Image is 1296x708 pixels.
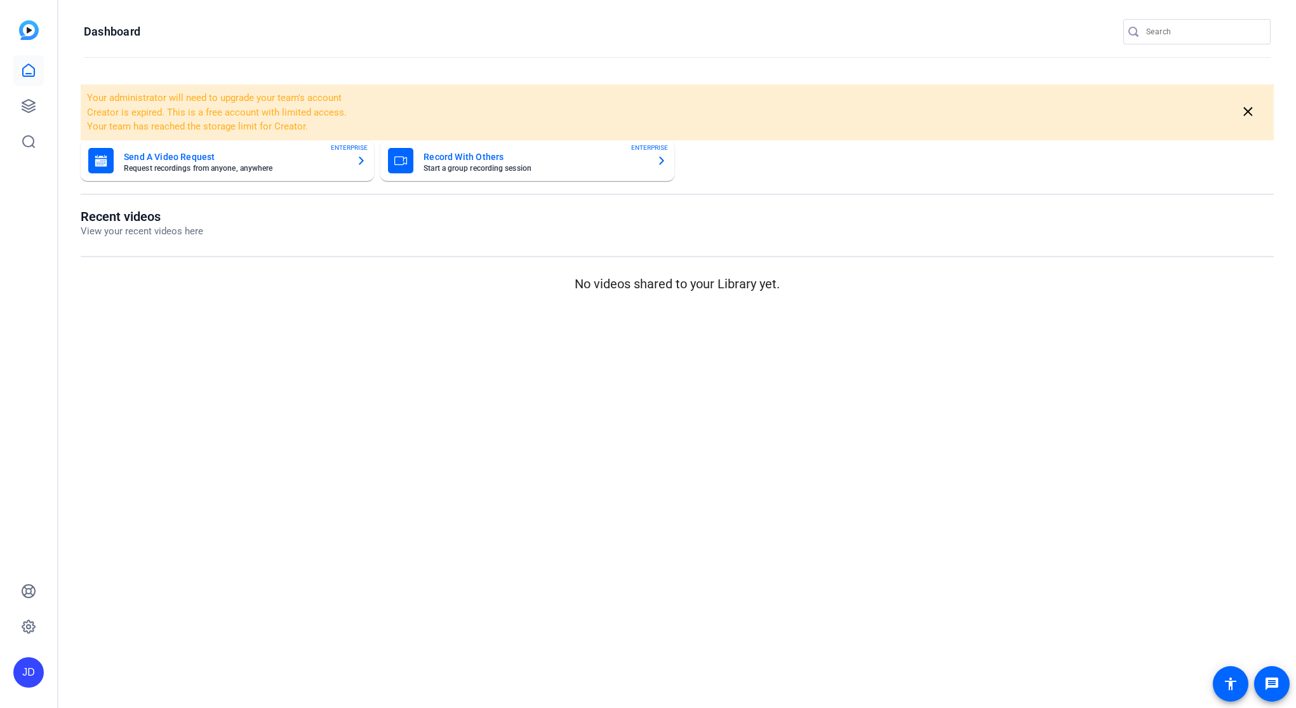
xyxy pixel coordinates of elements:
[1264,676,1279,691] mat-icon: message
[124,164,346,172] mat-card-subtitle: Request recordings from anyone, anywhere
[1146,24,1260,39] input: Search
[87,92,342,104] span: Your administrator will need to upgrade your team's account
[19,20,39,40] img: blue-gradient.svg
[424,149,646,164] mat-card-title: Record With Others
[13,657,44,688] div: JD
[631,143,668,152] span: ENTERPRISE
[1240,104,1256,120] mat-icon: close
[124,149,346,164] mat-card-title: Send A Video Request
[81,140,374,181] button: Send A Video RequestRequest recordings from anyone, anywhereENTERPRISE
[84,24,140,39] h1: Dashboard
[380,140,674,181] button: Record With OthersStart a group recording sessionENTERPRISE
[87,105,1041,120] li: Creator is expired. This is a free account with limited access.
[87,119,1041,134] li: Your team has reached the storage limit for Creator.
[1223,676,1238,691] mat-icon: accessibility
[81,224,203,239] p: View your recent videos here
[81,209,203,224] h1: Recent videos
[331,143,368,152] span: ENTERPRISE
[81,274,1274,293] p: No videos shared to your Library yet.
[424,164,646,172] mat-card-subtitle: Start a group recording session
